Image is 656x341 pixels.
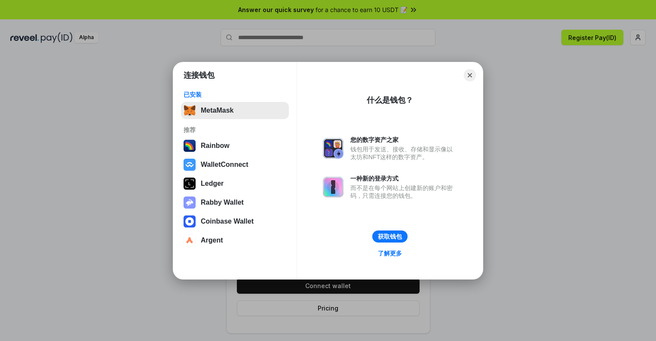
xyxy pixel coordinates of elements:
div: MetaMask [201,107,233,114]
button: Ledger [181,175,289,192]
div: Argent [201,237,223,244]
div: 钱包用于发送、接收、存储和显示像以太坊和NFT这样的数字资产。 [350,145,457,161]
img: svg+xml,%3Csvg%20width%3D%22120%22%20height%3D%22120%22%20viewBox%3D%220%200%20120%20120%22%20fil... [184,140,196,152]
img: svg+xml,%3Csvg%20xmlns%3D%22http%3A%2F%2Fwww.w3.org%2F2000%2Fsvg%22%20fill%3D%22none%22%20viewBox... [184,197,196,209]
div: 您的数字资产之家 [350,136,457,144]
div: Coinbase Wallet [201,218,254,225]
div: 一种新的登录方式 [350,175,457,182]
div: 什么是钱包？ [367,95,413,105]
img: svg+xml,%3Csvg%20width%3D%2228%22%20height%3D%2228%22%20viewBox%3D%220%200%2028%2028%22%20fill%3D... [184,234,196,246]
img: svg+xml,%3Csvg%20fill%3D%22none%22%20height%3D%2233%22%20viewBox%3D%220%200%2035%2033%22%20width%... [184,104,196,117]
img: svg+xml,%3Csvg%20width%3D%2228%22%20height%3D%2228%22%20viewBox%3D%220%200%2028%2028%22%20fill%3D... [184,159,196,171]
div: 而不是在每个网站上创建新的账户和密码，只需连接您的钱包。 [350,184,457,200]
button: Close [464,69,476,81]
button: 获取钱包 [372,230,408,243]
div: Rainbow [201,142,230,150]
button: Coinbase Wallet [181,213,289,230]
div: 推荐 [184,126,286,134]
div: 已安装 [184,91,286,98]
img: svg+xml,%3Csvg%20xmlns%3D%22http%3A%2F%2Fwww.w3.org%2F2000%2Fsvg%22%20width%3D%2228%22%20height%3... [184,178,196,190]
img: svg+xml,%3Csvg%20width%3D%2228%22%20height%3D%2228%22%20viewBox%3D%220%200%2028%2028%22%20fill%3D... [184,215,196,227]
h1: 连接钱包 [184,70,215,80]
a: 了解更多 [373,248,407,259]
div: 获取钱包 [378,233,402,240]
div: WalletConnect [201,161,248,169]
div: 了解更多 [378,249,402,257]
img: svg+xml,%3Csvg%20xmlns%3D%22http%3A%2F%2Fwww.w3.org%2F2000%2Fsvg%22%20fill%3D%22none%22%20viewBox... [323,138,343,159]
button: Rabby Wallet [181,194,289,211]
button: Rainbow [181,137,289,154]
button: MetaMask [181,102,289,119]
button: WalletConnect [181,156,289,173]
button: Argent [181,232,289,249]
div: Rabby Wallet [201,199,244,206]
img: svg+xml,%3Csvg%20xmlns%3D%22http%3A%2F%2Fwww.w3.org%2F2000%2Fsvg%22%20fill%3D%22none%22%20viewBox... [323,177,343,197]
div: Ledger [201,180,224,187]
